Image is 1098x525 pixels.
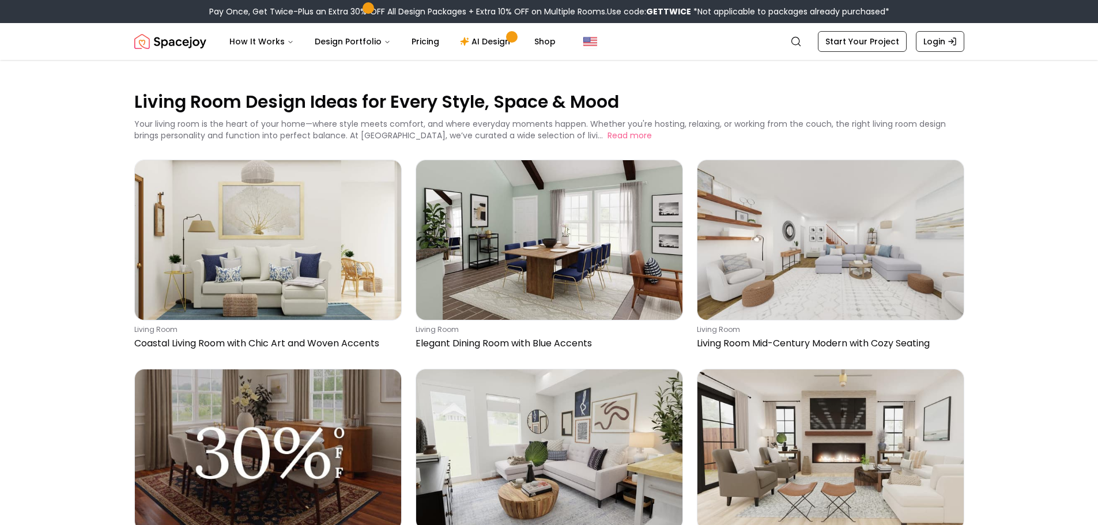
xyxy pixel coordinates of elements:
p: Living Room Mid-Century Modern with Cozy Seating [697,337,960,350]
a: Coastal Living Room with Chic Art and Woven Accentsliving roomCoastal Living Room with Chic Art a... [134,160,402,355]
span: Use code: [607,6,691,17]
a: AI Design [451,30,523,53]
div: Pay Once, Get Twice-Plus an Extra 30% OFF All Design Packages + Extra 10% OFF on Multiple Rooms. [209,6,889,17]
button: Read more [608,130,652,141]
img: United States [583,35,597,48]
p: Your living room is the heart of your home—where style meets comfort, and where everyday moments ... [134,118,946,141]
p: Coastal Living Room with Chic Art and Woven Accents [134,337,397,350]
a: Spacejoy [134,30,206,53]
a: Start Your Project [818,31,907,52]
nav: Main [220,30,565,53]
a: Shop [525,30,565,53]
img: Living Room Mid-Century Modern with Cozy Seating [697,160,964,320]
a: Login [916,31,964,52]
span: *Not applicable to packages already purchased* [691,6,889,17]
img: Spacejoy Logo [134,30,206,53]
button: How It Works [220,30,303,53]
p: living room [134,325,397,334]
p: Living Room Design Ideas for Every Style, Space & Mood [134,90,964,114]
a: Elegant Dining Room with Blue Accentsliving roomElegant Dining Room with Blue Accents [416,160,683,355]
a: Living Room Mid-Century Modern with Cozy Seatingliving roomLiving Room Mid-Century Modern with Co... [697,160,964,355]
p: living room [416,325,678,334]
button: Design Portfolio [305,30,400,53]
b: GETTWICE [646,6,691,17]
a: Pricing [402,30,448,53]
p: living room [697,325,960,334]
p: Elegant Dining Room with Blue Accents [416,337,678,350]
img: Elegant Dining Room with Blue Accents [416,160,682,320]
nav: Global [134,23,964,60]
img: Coastal Living Room with Chic Art and Woven Accents [135,160,401,320]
